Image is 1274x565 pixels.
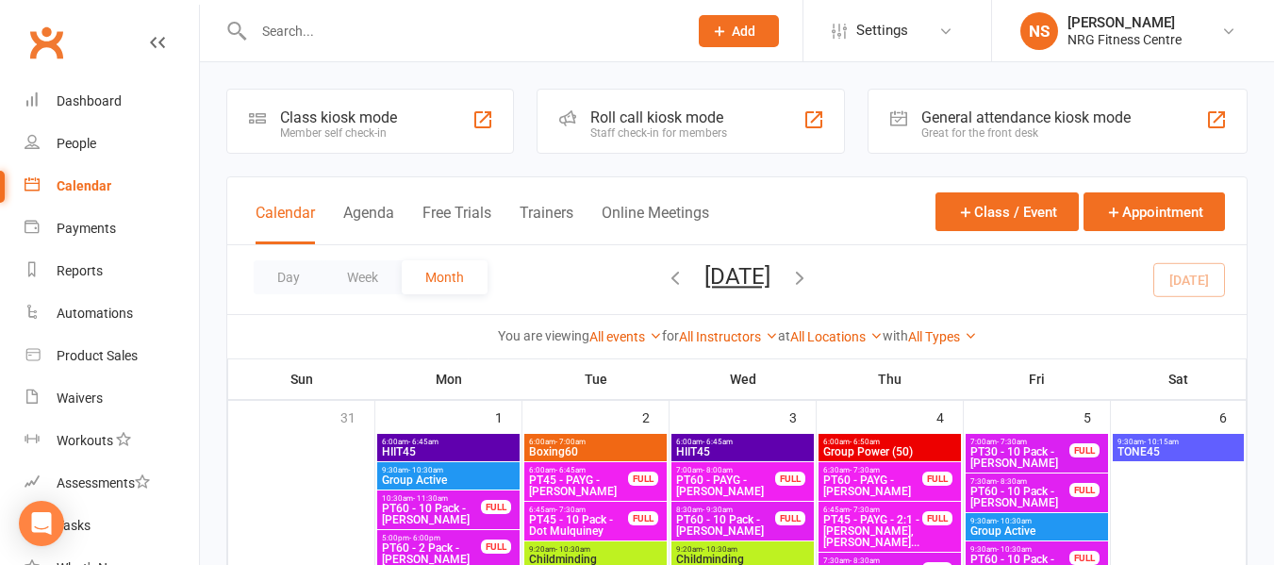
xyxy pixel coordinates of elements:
[25,462,199,505] a: Assessments
[25,420,199,462] a: Workouts
[775,472,805,486] div: FULL
[850,506,880,514] span: - 7:30am
[675,466,776,474] span: 7:00am
[57,475,150,490] div: Assessments
[256,204,315,244] button: Calendar
[381,503,482,525] span: PT60 - 10 Pack - [PERSON_NAME]
[822,474,923,497] span: PT60 - PAYG - [PERSON_NAME]
[528,438,663,446] span: 6:00am
[642,401,669,432] div: 2
[25,208,199,250] a: Payments
[822,446,957,457] span: Group Power (50)
[921,126,1131,140] div: Great for the front desk
[381,438,516,446] span: 6:00am
[822,438,957,446] span: 6:00am
[555,438,586,446] span: - 7:00am
[57,306,133,321] div: Automations
[23,19,70,66] a: Clubworx
[528,514,629,537] span: PT45 - 10 Pack - Dot Mulquiney
[25,165,199,208] a: Calendar
[703,438,733,446] span: - 6:45am
[790,329,883,344] a: All Locations
[703,545,737,554] span: - 10:30am
[528,466,629,474] span: 6:00am
[602,204,709,244] button: Online Meetings
[775,511,805,525] div: FULL
[675,446,810,457] span: HIIT45
[522,359,670,399] th: Tue
[520,204,573,244] button: Trainers
[969,525,1104,537] span: Group Active
[778,328,790,343] strong: at
[402,260,488,294] button: Month
[1219,401,1246,432] div: 6
[589,329,662,344] a: All events
[969,517,1104,525] span: 9:30am
[1084,192,1225,231] button: Appointment
[1084,401,1110,432] div: 5
[662,328,679,343] strong: for
[1069,551,1100,565] div: FULL
[495,401,521,432] div: 1
[528,474,629,497] span: PT45 - PAYG - [PERSON_NAME]
[25,292,199,335] a: Automations
[343,204,394,244] button: Agenda
[703,506,733,514] span: - 9:30am
[675,438,810,446] span: 6:00am
[498,328,589,343] strong: You are viewing
[528,554,663,565] span: Childminding
[1069,443,1100,457] div: FULL
[850,557,880,565] span: - 8:30am
[922,511,952,525] div: FULL
[922,472,952,486] div: FULL
[997,438,1027,446] span: - 7:30am
[528,446,663,457] span: Boxing60
[1117,438,1240,446] span: 9:30am
[57,433,113,448] div: Workouts
[675,554,810,565] span: Childminding
[1117,446,1240,457] span: TONE45
[25,250,199,292] a: Reports
[670,359,817,399] th: Wed
[57,518,91,533] div: Tasks
[822,466,923,474] span: 6:30am
[57,391,103,406] div: Waivers
[997,545,1032,554] span: - 10:30am
[856,9,908,52] span: Settings
[590,108,727,126] div: Roll call kiosk mode
[1067,14,1182,31] div: [PERSON_NAME]
[675,474,776,497] span: PT60 - PAYG - [PERSON_NAME]
[969,438,1070,446] span: 7:00am
[25,123,199,165] a: People
[381,542,482,565] span: PT60 - 2 Pack - [PERSON_NAME]
[675,506,776,514] span: 8:30am
[997,477,1027,486] span: - 8:30am
[699,15,779,47] button: Add
[528,545,663,554] span: 9:20am
[789,401,816,432] div: 3
[381,474,516,486] span: Group Active
[57,178,111,193] div: Calendar
[883,328,908,343] strong: with
[409,534,440,542] span: - 6:00pm
[323,260,402,294] button: Week
[850,466,880,474] span: - 7:30am
[408,466,443,474] span: - 10:30am
[381,494,482,503] span: 10:30am
[822,506,923,514] span: 6:45am
[936,401,963,432] div: 4
[908,329,977,344] a: All Types
[817,359,964,399] th: Thu
[1144,438,1179,446] span: - 10:15am
[555,506,586,514] span: - 7:30am
[969,486,1070,508] span: PT60 - 10 Pack - [PERSON_NAME]
[1111,359,1247,399] th: Sat
[969,446,1070,469] span: PT30 - 10 Pack - [PERSON_NAME]
[422,204,491,244] button: Free Trials
[1067,31,1182,48] div: NRG Fitness Centre
[969,545,1070,554] span: 9:30am
[375,359,522,399] th: Mon
[822,514,923,548] span: PT45 - PAYG - 2:1 - [PERSON_NAME], [PERSON_NAME]...
[280,126,397,140] div: Member self check-in
[679,329,778,344] a: All Instructors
